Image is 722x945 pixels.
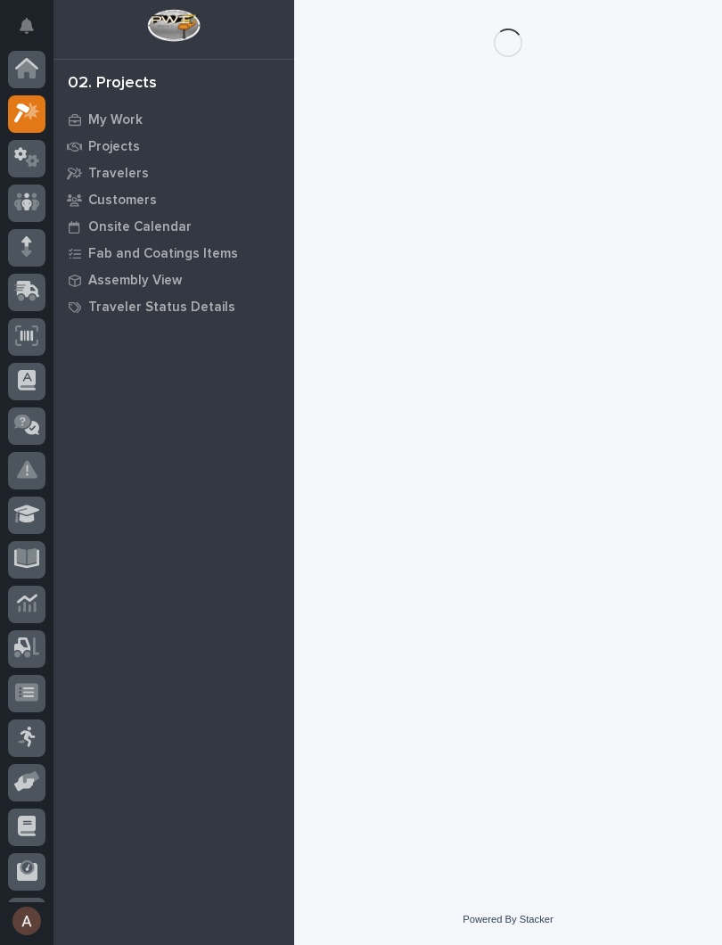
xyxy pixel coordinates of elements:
div: 02. Projects [68,74,157,94]
a: Powered By Stacker [463,914,553,924]
a: Customers [53,186,294,213]
img: Workspace Logo [147,9,200,42]
p: My Work [88,112,143,128]
a: Onsite Calendar [53,213,294,240]
p: Customers [88,193,157,209]
a: Traveler Status Details [53,293,294,320]
a: Assembly View [53,267,294,293]
a: Travelers [53,160,294,186]
a: Fab and Coatings Items [53,240,294,267]
p: Projects [88,139,140,155]
p: Onsite Calendar [88,219,192,235]
p: Assembly View [88,273,182,289]
div: Notifications [22,18,45,46]
a: My Work [53,106,294,133]
button: Notifications [8,7,45,45]
p: Travelers [88,166,149,182]
p: Fab and Coatings Items [88,246,238,262]
a: Projects [53,133,294,160]
p: Traveler Status Details [88,300,235,316]
button: users-avatar [8,902,45,940]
